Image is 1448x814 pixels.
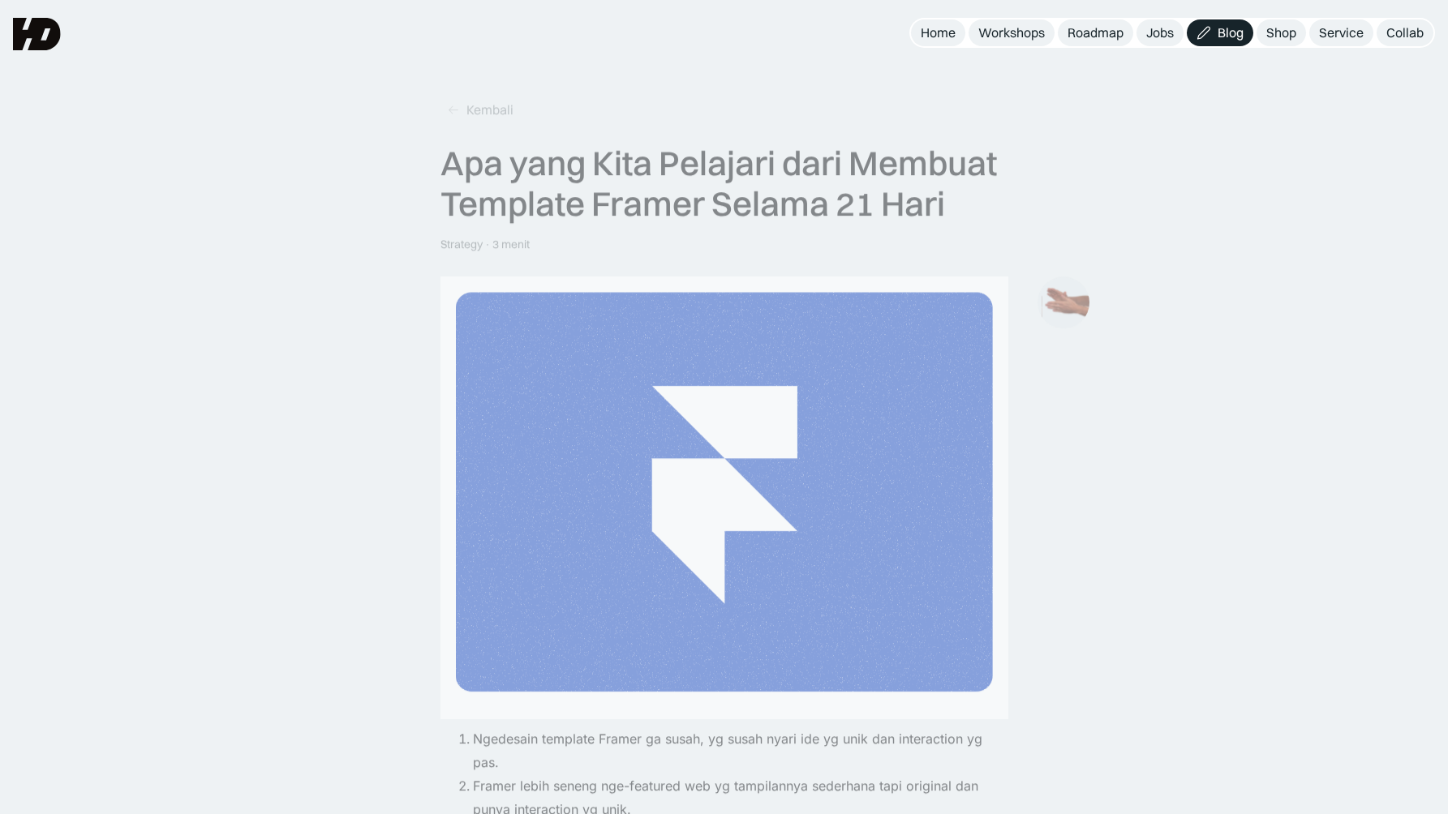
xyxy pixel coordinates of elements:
a: Home [911,19,965,46]
div: 3 menit [492,238,530,251]
div: Strategy [440,238,483,251]
a: Blog [1187,19,1253,46]
a: Workshops [969,19,1055,46]
a: Shop [1257,19,1306,46]
div: Roadmap [1068,24,1124,41]
a: Collab [1377,19,1433,46]
a: Jobs [1136,19,1184,46]
li: Ngedesain template Framer ga susah, yg susah nyari ide yg unik dan interaction yg pas. [473,728,1008,775]
a: Kembali [440,96,520,123]
div: Shop [1266,24,1296,41]
div: Service [1319,24,1364,41]
div: Kembali [466,101,513,118]
div: Blog [1218,24,1244,41]
div: · [484,238,491,251]
div: Home [921,24,956,41]
div: Collab [1386,24,1424,41]
div: Jobs [1146,24,1174,41]
div: Workshops [978,24,1045,41]
a: Service [1309,19,1373,46]
a: Roadmap [1058,19,1133,46]
div: Apa yang Kita Pelajari dari Membuat Template Framer Selama 21 Hari [440,143,1008,225]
